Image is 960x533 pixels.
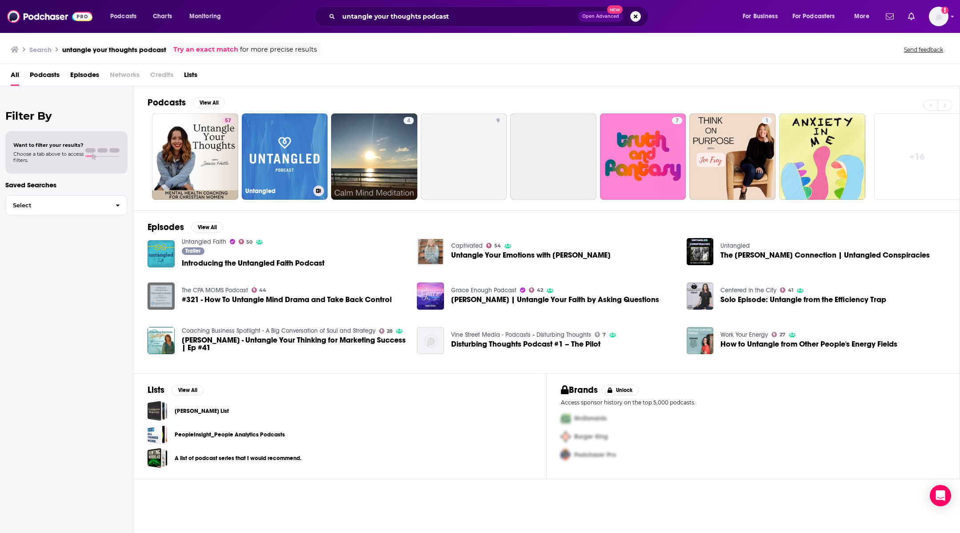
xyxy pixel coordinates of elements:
[582,14,619,19] span: Open Advanced
[175,430,285,440] a: PeopleInsight_People Analytics Podcasts
[404,117,414,124] a: 4
[720,242,750,250] a: Untangled
[929,7,948,26] button: Show profile menu
[720,287,776,294] a: Centered in the City
[417,327,444,354] img: Disturbing Thoughts Podcast #1 – The Pilot
[421,113,507,200] a: 9
[175,406,229,416] a: [PERSON_NAME] List
[941,7,948,14] svg: Add a profile image
[148,240,175,267] img: Introducing the Untangled Faith Podcast
[240,44,317,55] span: for more precise results
[184,68,197,86] a: Lists
[221,117,235,124] a: 57
[5,109,128,122] h2: Filter By
[148,222,223,233] a: EpisodesView All
[30,68,60,86] a: Podcasts
[720,296,886,303] a: Solo Episode: Untangle from the Efficiency Trap
[13,142,84,148] span: Want to filter your results?
[595,332,606,337] a: 7
[225,117,231,125] span: 57
[762,117,772,124] a: 1
[148,327,175,354] a: Kat Knecht - Untangle Your Thinking for Marketing Success | Ep #41
[417,283,444,310] a: Amberly Neese | Untangle Your Faith by Asking Questions
[175,453,301,463] a: A list of podcast series that I would recommend.
[930,485,951,506] div: Open Intercom Messenger
[182,259,324,267] a: Introducing the Untangled Faith Podcast
[557,428,574,446] img: Second Pro Logo
[339,9,578,24] input: Search podcasts, credits, & more...
[172,385,204,396] button: View All
[148,448,168,468] a: A list of podcast series that I would recommend.
[331,113,417,200] a: 4
[148,384,164,396] h2: Lists
[148,283,175,310] a: #321 - How To Untangle Mind Drama and Take Back Control
[687,283,714,310] a: Solo Episode: Untangle from the Efficiency Trap
[451,251,611,259] span: Untangle Your Emotions with [PERSON_NAME]
[603,333,606,337] span: 7
[687,238,714,265] img: The Trudeau-Castro Connection | Untangled Conspiracies
[150,68,173,86] span: Credits
[451,296,659,303] a: Amberly Neese | Untangle Your Faith by Asking Questions
[720,251,930,259] span: The [PERSON_NAME] Connection | Untangled Conspiracies
[182,287,248,294] a: The CPA MOMS Podcast
[182,336,407,351] a: Kat Knecht - Untangle Your Thinking for Marketing Success | Ep #41
[537,288,543,292] span: 42
[5,195,128,215] button: Select
[574,451,616,459] span: Podchaser Pro
[5,181,128,189] p: Saved Searches
[193,97,225,108] button: View All
[13,151,84,163] span: Choose a tab above to access filters.
[451,331,591,339] a: Vine Street Media - Podcasts » Disturbing Thoughts
[185,248,200,254] span: Trailer
[110,68,140,86] span: Networks
[417,238,444,265] a: Untangle Your Emotions with Jennie Allen
[720,331,768,339] a: Work Your Energy
[148,401,168,421] span: Marcus Lohrmann_Religion_Total List
[182,296,392,303] a: #321 - How To Untangle Mind Drama and Take Back Control
[183,9,232,24] button: open menu
[600,113,686,200] a: 7
[451,340,600,348] span: Disturbing Thoughts Podcast #1 – The Pilot
[486,243,501,248] a: 54
[676,117,679,125] span: 7
[780,333,785,337] span: 27
[259,288,266,292] span: 44
[494,244,501,248] span: 54
[561,399,945,406] p: Access sponsor history on the top 5,000 podcasts.
[687,327,714,354] img: How to Untangle from Other People's Energy Fields
[904,9,918,24] a: Show notifications dropdown
[148,222,184,233] h2: Episodes
[848,9,880,24] button: open menu
[736,9,789,24] button: open menu
[792,10,835,23] span: For Podcasters
[574,415,607,422] span: McDonalds
[601,385,639,396] button: Unlock
[148,424,168,444] a: PeopleInsight_People Analytics Podcasts
[672,117,682,124] a: 7
[148,97,225,108] a: PodcastsView All
[6,202,108,208] span: Select
[578,11,623,22] button: Open AdvancedNew
[62,45,166,54] h3: untangle your thoughts podcast
[252,287,267,293] a: 44
[929,7,948,26] img: User Profile
[772,332,785,337] a: 27
[557,446,574,464] img: Third Pro Logo
[245,187,310,195] h3: Untangled
[493,117,503,124] a: 9
[70,68,99,86] a: Episodes
[182,238,226,246] a: Untangled Faith
[173,44,238,55] a: Try an exact match
[557,409,574,428] img: First Pro Logo
[720,251,930,259] a: The Trudeau-Castro Connection | Untangled Conspiracies
[496,117,500,125] span: 9
[239,239,253,244] a: 50
[780,287,793,293] a: 41
[574,433,608,440] span: Burger King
